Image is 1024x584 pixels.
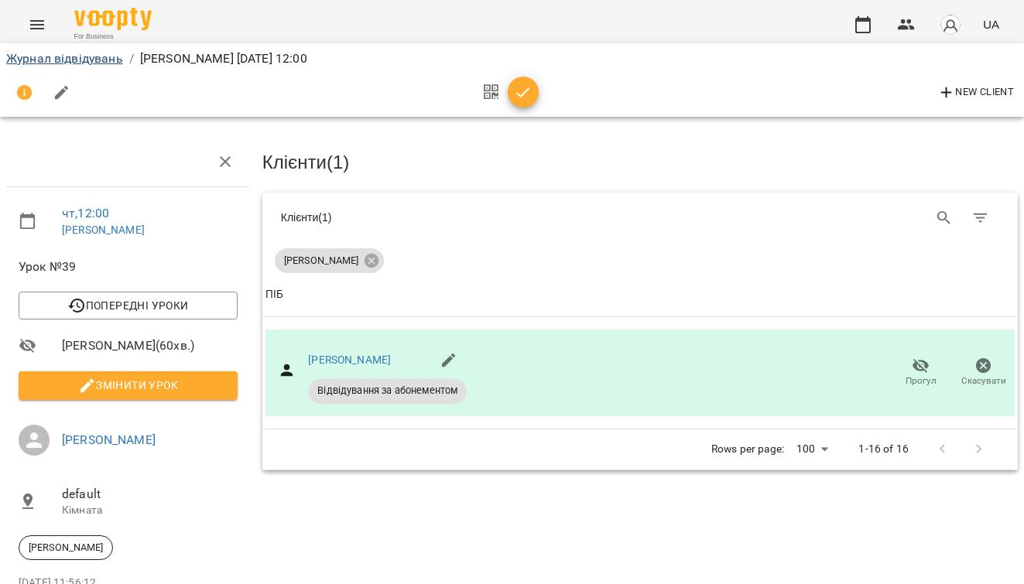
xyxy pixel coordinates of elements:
button: Скасувати [952,351,1015,394]
p: [PERSON_NAME] [DATE] 12:00 [140,50,307,68]
a: [PERSON_NAME] [62,432,156,447]
span: UA [983,16,999,32]
a: чт , 12:00 [62,206,109,220]
button: Search [926,200,963,237]
a: [PERSON_NAME] [308,353,391,366]
span: [PERSON_NAME] ( 60 хв. ) [62,336,238,355]
nav: breadcrumb [6,50,1018,68]
button: UA [977,10,1005,39]
div: 100 [790,438,834,460]
div: Sort [265,285,283,304]
p: Rows per page: [711,442,784,457]
img: avatar_s.png [940,14,961,36]
div: Table Toolbar [262,193,1018,242]
p: 1-16 of 16 [858,442,908,457]
li: / [129,50,134,68]
button: Прогул [889,351,952,394]
div: [PERSON_NAME] [19,535,113,560]
span: Прогул [906,374,937,388]
div: [PERSON_NAME] [275,248,384,273]
span: Відвідування за абонементом [308,384,467,398]
span: For Business [74,32,152,42]
p: Кімната [62,503,238,518]
button: Фільтр [962,200,999,237]
button: Змінити урок [19,371,238,399]
a: [PERSON_NAME] [62,224,145,236]
div: ПІБ [265,285,283,304]
span: [PERSON_NAME] [19,541,112,555]
span: New Client [937,84,1014,102]
span: Урок №39 [19,258,238,276]
div: Клієнти ( 1 ) [281,210,628,225]
a: Журнал відвідувань [6,51,123,66]
h3: Клієнти ( 1 ) [262,152,1018,172]
span: default [62,485,238,504]
span: [PERSON_NAME] [275,254,368,268]
img: Voopty Logo [74,8,152,30]
span: Попередні уроки [31,296,225,315]
span: Скасувати [961,374,1006,388]
button: Попередні уроки [19,292,238,319]
button: New Client [933,80,1018,105]
span: Змінити урок [31,376,225,394]
span: ПІБ [265,285,1015,304]
button: Menu [19,6,56,43]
